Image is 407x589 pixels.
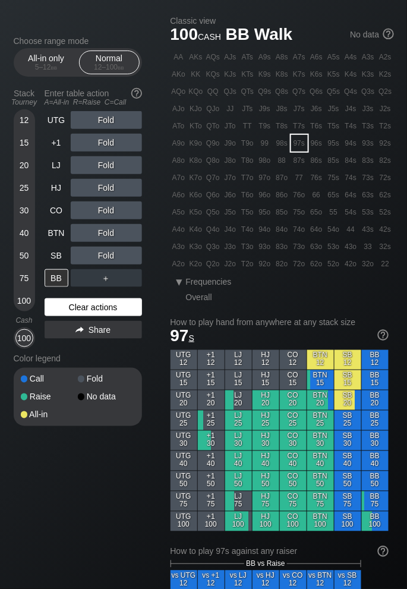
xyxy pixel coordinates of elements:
div: BTN [45,224,68,242]
div: UTG [45,111,68,129]
div: 62s [377,187,394,203]
div: 98s [274,135,291,152]
div: CO 75 [280,492,307,511]
div: 86s [308,152,325,169]
div: J7s [291,100,308,117]
div: +1 20 [198,390,225,410]
div: 42o [343,256,359,272]
span: 100 [169,26,223,45]
div: CO 12 [280,350,307,370]
div: K7s [291,66,308,83]
div: +1 25 [198,411,225,430]
div: No data [78,393,135,401]
div: CO 15 [280,370,307,390]
div: No data [350,30,393,40]
div: HJ 30 [253,431,279,451]
div: 33 [360,238,377,255]
div: A3o [171,238,187,255]
div: T5s [326,118,342,134]
div: K4o [188,221,204,238]
div: A9o [171,135,187,152]
div: SB 50 [335,471,361,491]
div: A5o [171,204,187,221]
div: 84s [343,152,359,169]
div: UTG 15 [171,370,197,390]
div: J2o [222,256,239,272]
div: Clear actions [45,298,142,316]
div: SB 25 [335,411,361,430]
div: QJo [205,100,222,117]
div: LJ 75 [225,492,252,511]
div: A4s [343,49,359,65]
div: K6s [308,66,325,83]
div: KJo [188,100,204,117]
div: BB 15 [362,370,389,390]
div: Fold [71,224,142,242]
div: 97o [257,169,273,186]
div: A6o [171,187,187,203]
div: Call [21,375,78,383]
div: K4s [343,66,359,83]
div: J2s [377,100,394,117]
h2: How to play hand from anywhere at any stack size [171,317,389,327]
span: cash [198,29,221,42]
div: All-in [21,411,78,419]
div: T3o [239,238,256,255]
div: T8o [239,152,256,169]
div: 85o [274,204,291,221]
div: T8s [274,118,291,134]
div: Q5s [326,83,342,100]
div: +1 [45,134,68,152]
div: A2o [171,256,187,272]
div: UTG 100 [171,512,197,531]
div: 85s [326,152,342,169]
div: K5s [326,66,342,83]
div: 66 [308,187,325,203]
div: J5o [222,204,239,221]
div: JTo [222,118,239,134]
div: BTN 15 [307,370,334,390]
div: 88 [274,152,291,169]
img: help.32db89a4.svg [382,27,395,40]
div: QJs [222,83,239,100]
div: 25 [15,179,33,197]
div: ATs [239,49,256,65]
div: UTG 12 [171,350,197,370]
div: HJ 50 [253,471,279,491]
div: T9s [257,118,273,134]
div: 84o [274,221,291,238]
div: Fold [71,201,142,219]
div: A2s [377,49,394,65]
div: K2o [188,256,204,272]
div: 15 [15,134,33,152]
div: Q4o [205,221,222,238]
div: LJ 100 [225,512,252,531]
div: Fold [71,179,142,197]
div: QTo [205,118,222,134]
div: Fold [71,156,142,174]
div: J3o [222,238,239,255]
div: JJ [222,100,239,117]
div: T3s [360,118,377,134]
div: CO 100 [280,512,307,531]
img: help.32db89a4.svg [377,545,390,558]
div: 87s [291,152,308,169]
div: 53o [326,238,342,255]
div: +1 40 [198,451,225,471]
div: Q9o [205,135,222,152]
h2: Classic view [171,16,394,26]
div: 92s [377,135,394,152]
div: BB 12 [362,350,389,370]
div: KTs [239,66,256,83]
div: 87o [274,169,291,186]
div: 53s [360,204,377,221]
div: T2o [239,256,256,272]
div: SB 30 [335,431,361,451]
div: K8s [274,66,291,83]
div: 96s [308,135,325,152]
div: Stack [9,84,40,111]
div: 96o [257,187,273,203]
span: bb [51,63,58,71]
div: K2s [377,66,394,83]
div: Q3s [360,83,377,100]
